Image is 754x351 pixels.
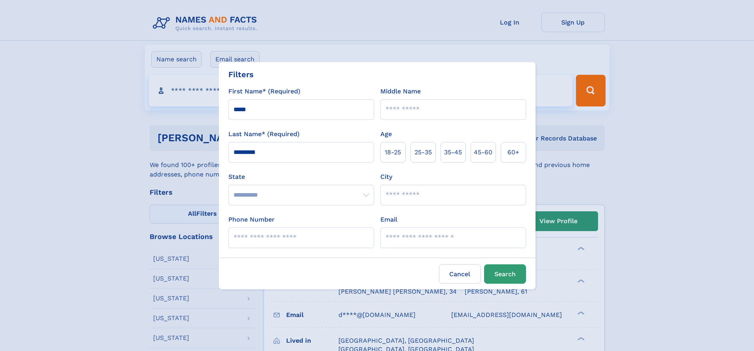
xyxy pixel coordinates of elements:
label: Age [380,129,392,139]
span: 35‑45 [444,148,462,157]
span: 18‑25 [385,148,401,157]
label: Phone Number [228,215,275,224]
label: State [228,172,374,182]
button: Search [484,264,526,284]
span: 25‑35 [414,148,432,157]
label: City [380,172,392,182]
label: Middle Name [380,87,421,96]
label: First Name* (Required) [228,87,300,96]
span: 45‑60 [474,148,492,157]
div: Filters [228,68,254,80]
label: Last Name* (Required) [228,129,300,139]
label: Cancel [439,264,481,284]
label: Email [380,215,397,224]
span: 60+ [507,148,519,157]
